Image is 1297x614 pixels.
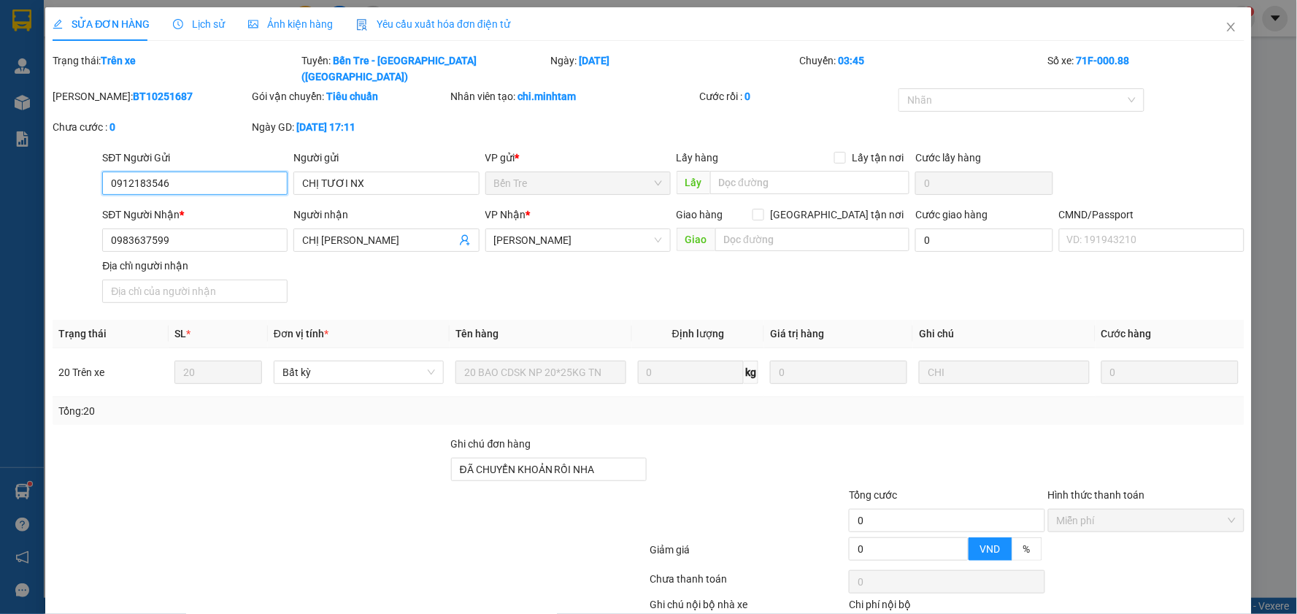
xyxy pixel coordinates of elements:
span: Yêu cầu xuất hóa đơn điện tử [356,18,510,30]
span: HẢI- [38,91,58,102]
span: Giao [677,228,715,251]
b: chi.minhtam [518,91,577,102]
th: Trạng thái [53,320,169,348]
span: 0913439822 [60,65,118,76]
b: 03:45 [838,55,864,66]
b: Tiêu chuẩn [326,91,378,102]
div: Gói vận chuyển: [252,88,448,104]
input: Dọc đường [715,228,910,251]
span: user-add [459,234,471,246]
input: Ghi chú đơn hàng [451,458,647,481]
span: Lịch sử [173,18,225,30]
button: Close [1211,7,1252,48]
div: SĐT Người Gửi [102,150,288,166]
input: Địa chỉ của người nhận [102,280,288,303]
span: Tên hàng: [4,106,204,133]
div: Tổng: 20 [58,403,501,419]
span: kg [744,361,758,384]
label: Hình thức thanh toán [1048,489,1145,501]
input: VD: Bàn, Ghế [455,361,626,384]
span: [PERSON_NAME] [63,8,123,18]
div: 20 Trên xe [58,364,163,380]
span: N.nhận: [4,91,116,102]
span: Lấy hàng [677,152,719,164]
div: CMND/Passport [1059,207,1244,223]
div: Ngày: [549,53,798,85]
div: Chưa thanh toán [648,571,847,596]
div: Trạng thái: [51,53,300,85]
span: picture [248,19,258,29]
span: 3 GIỎ BAO 1 X TRẮNG NP 9KG,4KG,8KG,1KG [4,102,204,134]
div: VP gửi [485,150,671,166]
b: [DATE] 17:11 [296,121,355,133]
span: [GEOGRAPHIC_DATA] tận nơi [764,207,909,223]
span: N.gửi: [4,65,118,76]
div: Cước rồi : [700,88,896,104]
span: Bến Tre [494,172,662,194]
span: Cước hàng [1101,328,1152,339]
span: Giao hàng [677,209,723,220]
b: 0 [109,121,115,133]
label: Cước giao hàng [915,209,988,220]
input: Dọc đường [710,171,910,194]
strong: PHIẾU TRẢ HÀNG [71,20,148,31]
span: close [1225,21,1237,33]
span: clock-circle [173,19,183,29]
b: Trên xe [101,55,136,66]
span: Định lượng [672,328,724,339]
b: BT10251687 [133,91,193,102]
b: 0 [745,91,751,102]
span: Lấy [677,171,710,194]
span: VND [980,543,1001,555]
span: Tên hàng [455,328,499,339]
span: 0918683793 [58,91,116,102]
div: Người nhận [293,207,479,223]
span: [DATE]- [30,7,123,18]
b: Bến Tre - [GEOGRAPHIC_DATA] ([GEOGRAPHIC_DATA]) [301,55,477,82]
span: Đơn vị tính [274,328,328,339]
div: Chưa cước : [53,119,249,135]
div: Người gửi [293,150,479,166]
div: [PERSON_NAME]: [53,88,249,104]
span: VP Nhận [485,209,526,220]
span: Miễn phí [1057,510,1236,532]
input: 0 [1101,361,1239,384]
span: SỬA ĐƠN HÀNG [53,18,150,30]
span: SG10253191 [86,33,168,49]
span: % [1023,543,1031,555]
input: 0 [770,361,907,384]
span: Tổng cước [849,489,897,501]
input: Ghi Chú [919,361,1089,384]
th: Ghi chú [913,320,1095,348]
div: SĐT Người Nhận [102,207,288,223]
span: edit [53,19,63,29]
div: Chuyến: [798,53,1047,85]
input: Cước lấy hàng [915,172,1053,195]
div: Tuyến: [300,53,549,85]
div: Địa chỉ người nhận [102,258,288,274]
strong: MĐH: [51,33,167,49]
span: Ảnh kiện hàng [248,18,333,30]
div: Số xe: [1047,53,1246,85]
span: 08:23:20 [DATE] [66,78,139,89]
span: Giá trị hàng [770,328,824,339]
span: SL [174,328,186,339]
label: Cước lấy hàng [915,152,981,164]
b: [DATE] [579,55,609,66]
img: icon [356,19,368,31]
span: HẰNG- [30,65,118,76]
span: Ngày/ giờ gửi: [4,78,63,89]
span: Lấy tận nơi [846,150,909,166]
input: Cước giao hàng [915,229,1053,252]
label: Ghi chú đơn hàng [451,438,531,450]
div: Giảm giá [648,542,847,567]
b: 71F-000.88 [1077,55,1130,66]
span: Bất kỳ [282,361,435,383]
div: Nhân viên tạo: [451,88,697,104]
div: Ngày GD: [252,119,448,135]
span: 18:42- [4,7,123,18]
span: Hồ Chí Minh [494,229,662,251]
